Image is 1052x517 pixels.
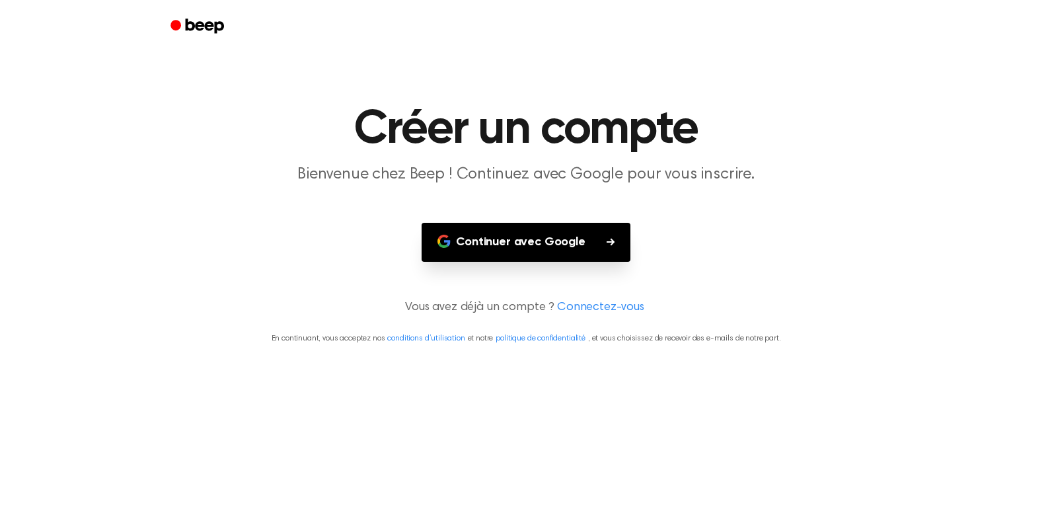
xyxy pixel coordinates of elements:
[188,106,864,153] h1: Créer un compte
[496,335,585,342] a: politique de confidentialité
[422,223,630,262] button: Continuer avec Google
[161,14,236,40] a: Bip
[387,335,465,342] a: conditions d’utilisation
[272,164,780,186] p: Bienvenue chez Beep ! Continuez avec Google pour vous inscrire.
[456,233,585,251] font: Continuer avec Google
[16,333,1036,344] p: En continuant, vous acceptez nos et notre , et vous choisissez de recevoir des e-mails de notre p...
[557,299,644,317] a: Connectez-vous
[405,301,554,313] font: Vous avez déjà un compte ?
